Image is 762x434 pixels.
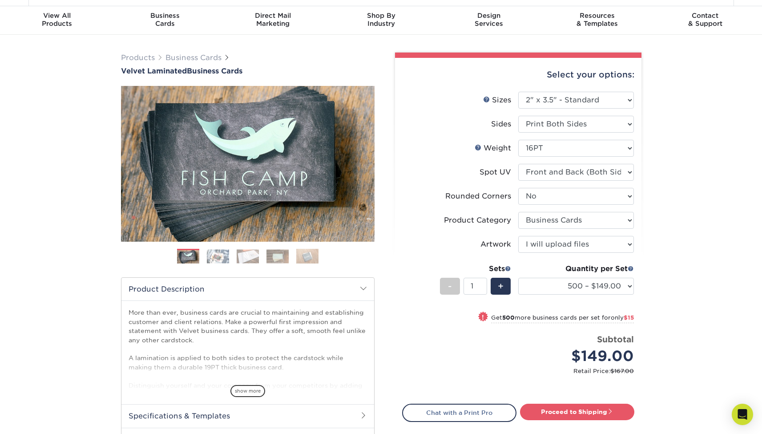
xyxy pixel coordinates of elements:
[491,314,634,323] small: Get more business cards per set for
[296,248,319,264] img: Business Cards 05
[121,278,374,300] h2: Product Description
[121,53,155,62] a: Products
[111,6,219,35] a: BusinessCards
[732,404,753,425] div: Open Intercom Messenger
[111,12,219,20] span: Business
[543,12,651,20] span: Resources
[651,12,759,20] span: Contact
[525,345,634,367] div: $149.00
[597,334,634,344] strong: Subtotal
[435,6,543,35] a: DesignServices
[502,314,515,321] strong: 500
[327,12,435,28] div: Industry
[498,280,504,293] span: +
[237,249,259,263] img: Business Cards 03
[266,249,289,263] img: Business Cards 04
[610,368,634,374] span: $167.00
[121,67,187,75] span: Velvet Laminated
[121,67,375,75] h1: Business Cards
[121,404,374,427] h2: Specifications & Templates
[219,12,327,28] div: Marketing
[520,404,634,420] a: Proceed to Shipping
[483,95,511,105] div: Sizes
[435,12,543,20] span: Design
[651,6,759,35] a: Contact& Support
[409,367,634,375] small: Retail Price:
[624,314,634,321] span: $15
[3,6,111,35] a: View AllProducts
[165,53,222,62] a: Business Cards
[480,167,511,178] div: Spot UV
[651,12,759,28] div: & Support
[121,67,375,75] a: Velvet LaminatedBusiness Cards
[327,6,435,35] a: Shop ByIndustry
[440,264,511,274] div: Sets
[491,119,511,130] div: Sides
[435,12,543,28] div: Services
[402,58,634,92] div: Select your options:
[444,215,511,226] div: Product Category
[2,407,76,431] iframe: Google Customer Reviews
[480,239,511,250] div: Artwork
[402,404,516,422] a: Chat with a Print Pro
[482,312,484,322] span: !
[448,280,452,293] span: -
[327,12,435,20] span: Shop By
[475,143,511,154] div: Weight
[207,249,229,263] img: Business Cards 02
[3,12,111,28] div: Products
[111,12,219,28] div: Cards
[518,264,634,274] div: Quantity per Set
[121,37,375,291] img: Velvet Laminated 01
[177,246,199,268] img: Business Cards 01
[445,191,511,202] div: Rounded Corners
[611,314,634,321] span: only
[219,6,327,35] a: Direct MailMarketing
[219,12,327,20] span: Direct Mail
[3,12,111,20] span: View All
[543,12,651,28] div: & Templates
[230,385,265,397] span: show more
[543,6,651,35] a: Resources& Templates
